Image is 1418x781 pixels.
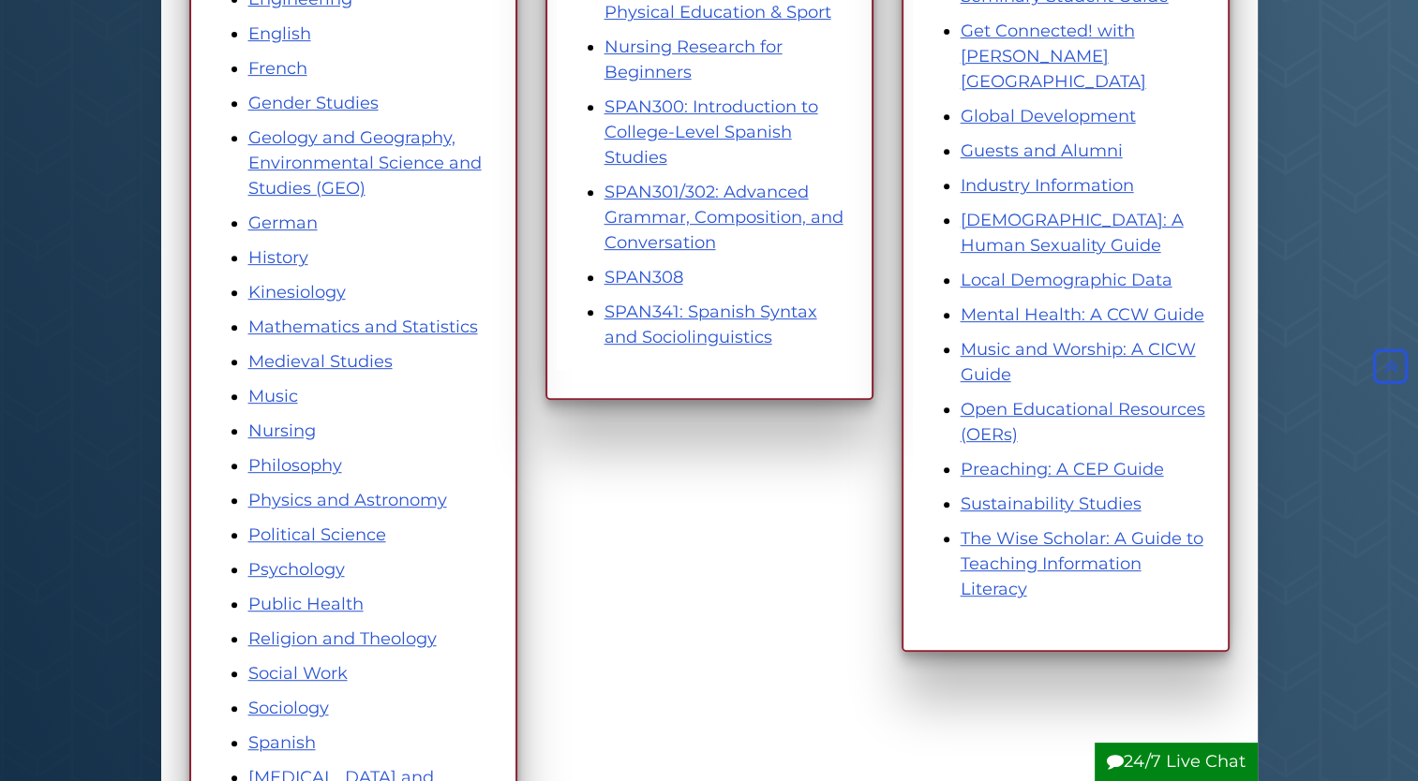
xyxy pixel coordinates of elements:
a: Psychology [248,559,345,580]
a: Nursing [248,420,316,441]
a: Music [248,386,298,406]
a: Guests and Alumni [961,140,1123,161]
a: SPAN308 [605,267,683,287]
a: SPAN300: Introduction to College-Level Spanish Studies [605,96,818,168]
a: Sociology [248,698,329,718]
a: Back to Top [1368,357,1413,377]
a: Global Development [961,106,1136,126]
a: Mathematics and Statistics [248,317,478,337]
a: Public Health [248,594,364,614]
a: Nursing Research for Beginners [605,37,783,82]
a: Preaching: A CEP Guide [961,459,1164,479]
a: Music and Worship: A CICW Guide [961,339,1196,385]
a: Sustainability Studies [961,494,1142,514]
a: Kinesiology [248,282,346,302]
a: Medieval Studies [248,351,393,372]
a: Local Demographic Data [961,270,1172,290]
a: Get Connected! with [PERSON_NAME][GEOGRAPHIC_DATA] [961,21,1146,92]
a: Philosophy [248,455,342,476]
a: History [248,247,308,268]
a: French [248,58,307,79]
a: Spanish [248,732,316,753]
a: Physics and Astronomy [248,490,447,510]
a: SPAN301/302: Advanced Grammar, Composition, and Conversation [605,182,843,253]
a: Geology and Geography, Environmental Science and Studies (GEO) [248,127,482,199]
a: SPAN341: Spanish Syntax and Sociolinguistics [605,302,817,347]
a: Mental Health: A CCW Guide [961,304,1204,325]
a: Industry Information [961,175,1134,196]
a: Open Educational Resources (OERs) [961,399,1205,445]
a: Political Science [248,524,386,545]
button: 24/7 Live Chat [1095,743,1258,781]
a: Religion and Theology [248,628,437,649]
a: Gender Studies [248,93,379,113]
a: English [248,23,311,44]
a: [DEMOGRAPHIC_DATA]: A Human Sexuality Guide [961,210,1184,256]
a: Social Work [248,663,348,684]
a: German [248,213,318,233]
a: The Wise Scholar: A Guide to Teaching Information Literacy [961,528,1203,599]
